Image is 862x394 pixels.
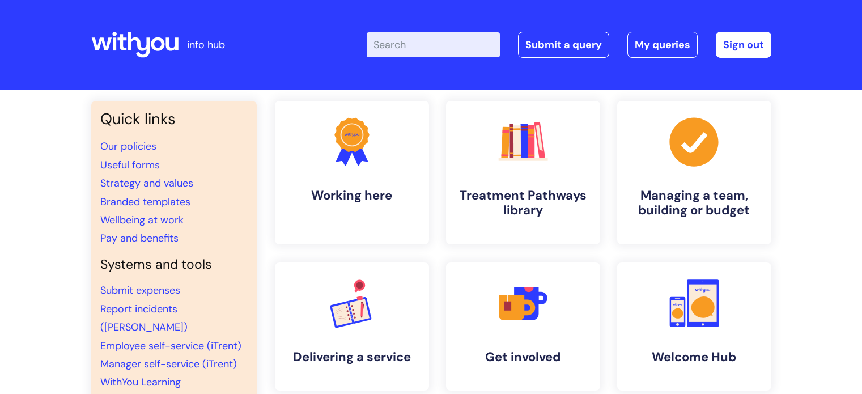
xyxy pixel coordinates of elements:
a: Branded templates [100,195,190,209]
a: Sign out [716,32,771,58]
a: Useful forms [100,158,160,172]
a: Working here [275,101,429,244]
div: | - [367,32,771,58]
a: Our policies [100,139,156,153]
a: Manager self-service (iTrent) [100,357,237,371]
h4: Get involved [455,350,591,365]
a: Submit a query [518,32,609,58]
h4: Managing a team, building or budget [626,188,762,218]
input: Search [367,32,500,57]
a: Report incidents ([PERSON_NAME]) [100,302,188,334]
p: info hub [187,36,225,54]
a: Wellbeing at work [100,213,184,227]
a: Submit expenses [100,283,180,297]
a: My queries [627,32,698,58]
a: Treatment Pathways library [446,101,600,244]
a: WithYou Learning [100,375,181,389]
a: Welcome Hub [617,262,771,391]
a: Strategy and values [100,176,193,190]
h3: Quick links [100,110,248,128]
a: Get involved [446,262,600,391]
h4: Working here [284,188,420,203]
h4: Welcome Hub [626,350,762,365]
a: Employee self-service (iTrent) [100,339,241,353]
h4: Treatment Pathways library [455,188,591,218]
a: Delivering a service [275,262,429,391]
h4: Systems and tools [100,257,248,273]
a: Managing a team, building or budget [617,101,771,244]
a: Pay and benefits [100,231,179,245]
h4: Delivering a service [284,350,420,365]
